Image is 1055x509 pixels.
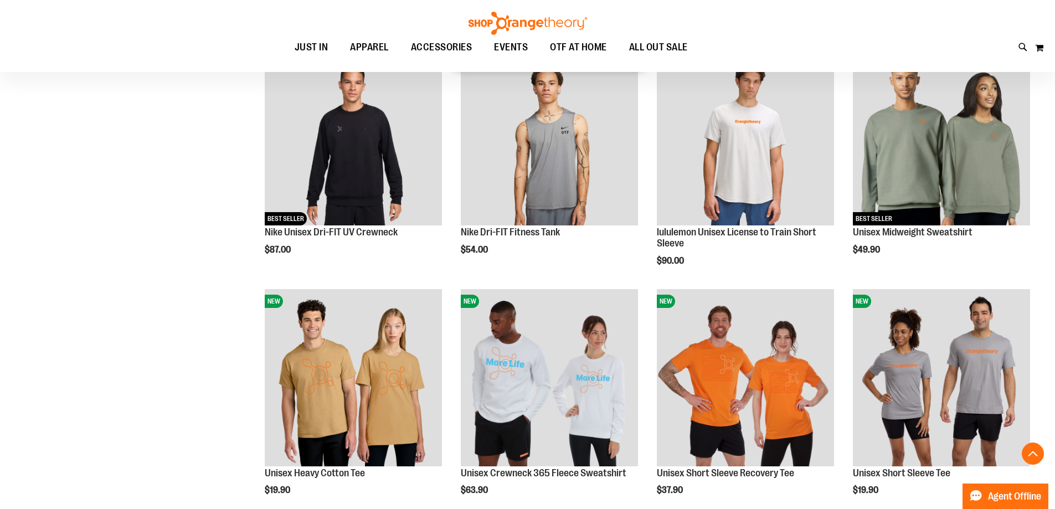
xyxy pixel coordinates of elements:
div: product [259,43,447,283]
span: BEST SELLER [265,212,307,225]
span: $19.90 [265,485,292,495]
a: Unisex Short Sleeve Tee [853,467,950,479]
a: Unisex Crewneck 365 Fleece Sweatshirt [461,467,626,479]
span: OTF AT HOME [550,35,607,60]
a: Unisex Midweight Sweatshirt [853,227,972,238]
img: Unisex Heavy Cotton Tee [265,289,442,466]
span: NEW [461,295,479,308]
span: $87.00 [265,245,292,255]
span: $37.90 [657,485,685,495]
span: $63.90 [461,485,490,495]
button: Agent Offline [963,484,1048,509]
button: Back To Top [1022,443,1044,465]
span: $49.90 [853,245,882,255]
a: Nike Dri-FIT Fitness Tank [461,227,560,238]
img: Unisex Short Sleeve Tee [853,289,1030,466]
a: Unisex Heavy Cotton Tee [265,467,365,479]
a: lululemon Unisex License to Train Short Sleeve [657,227,816,249]
span: NEW [265,295,283,308]
a: Nike Unisex Dri-FIT UV CrewneckNEWBEST SELLER [265,48,442,227]
a: lululemon Unisex License to Train Short SleeveNEW [657,48,834,227]
a: Unisex Short Sleeve Recovery Tee [657,467,794,479]
img: lululemon Unisex License to Train Short Sleeve [657,48,834,225]
span: $90.00 [657,256,686,266]
a: Unisex Heavy Cotton TeeNEW [265,289,442,468]
img: Nike Unisex Dri-FIT UV Crewneck [265,48,442,225]
div: product [651,43,840,294]
img: Unisex Midweight Sweatshirt [853,48,1030,225]
span: BEST SELLER [853,212,895,225]
div: product [455,43,644,283]
a: Unisex Short Sleeve TeeNEW [853,289,1030,468]
img: Shop Orangetheory [467,12,589,35]
span: NEW [657,295,675,308]
span: $54.00 [461,245,490,255]
a: Nike Dri-FIT Fitness TankNEW [461,48,638,227]
span: EVENTS [494,35,528,60]
img: Unisex Short Sleeve Recovery Tee [657,289,834,466]
span: ACCESSORIES [411,35,472,60]
span: JUST IN [295,35,328,60]
span: ALL OUT SALE [629,35,688,60]
span: NEW [853,295,871,308]
a: Unisex Midweight SweatshirtNEWBEST SELLER [853,48,1030,227]
a: Nike Unisex Dri-FIT UV Crewneck [265,227,398,238]
span: APPAREL [350,35,389,60]
a: Unisex Short Sleeve Recovery TeeNEW [657,289,834,468]
img: Nike Dri-FIT Fitness Tank [461,48,638,225]
img: Unisex Crewneck 365 Fleece Sweatshirt [461,289,638,466]
span: Agent Offline [988,491,1041,502]
a: Unisex Crewneck 365 Fleece SweatshirtNEW [461,289,638,468]
div: product [847,43,1036,283]
span: $19.90 [853,485,880,495]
